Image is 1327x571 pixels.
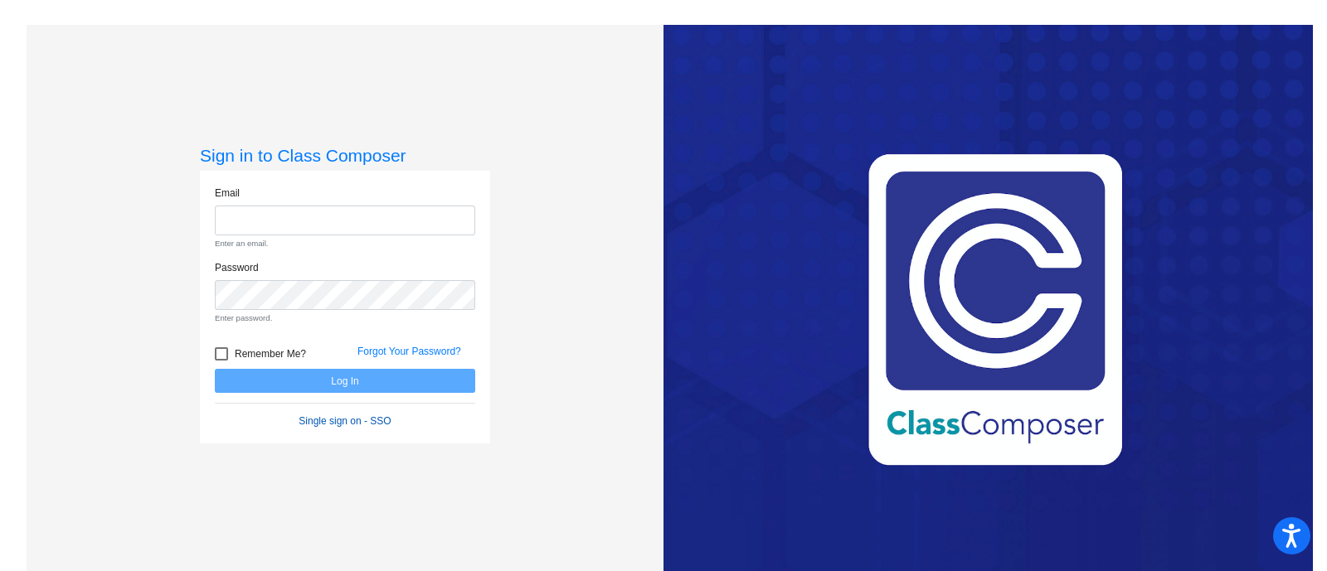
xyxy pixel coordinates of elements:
[215,260,259,275] label: Password
[299,415,391,427] a: Single sign on - SSO
[215,369,475,393] button: Log In
[215,312,475,324] small: Enter password.
[215,238,475,249] small: Enter an email.
[215,186,240,201] label: Email
[200,145,490,166] h3: Sign in to Class Composer
[235,344,306,364] span: Remember Me?
[357,346,461,357] a: Forgot Your Password?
